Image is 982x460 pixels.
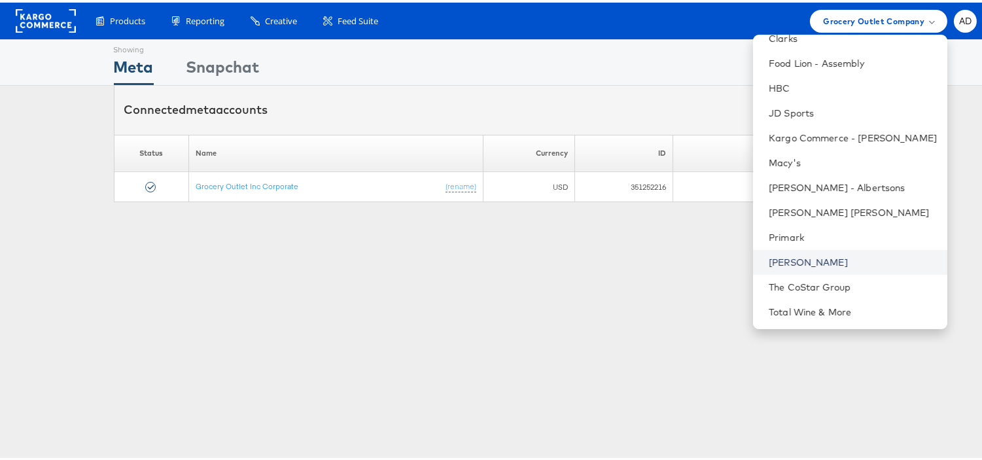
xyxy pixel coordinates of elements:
td: USD [483,169,574,200]
div: Meta [114,53,154,82]
span: Reporting [186,12,224,25]
th: ID [575,132,673,169]
span: meta [186,99,217,115]
a: [PERSON_NAME] [PERSON_NAME] [769,203,937,217]
a: [PERSON_NAME] [769,253,937,266]
div: Showing [114,37,154,53]
a: Kargo Commerce - [PERSON_NAME] [769,129,937,142]
span: Products [110,12,145,25]
span: Grocery Outlet Company [823,12,924,26]
th: Timezone [673,132,851,169]
a: HBC [769,79,937,92]
a: Food Lion - Assembly [769,54,937,67]
span: AD [959,14,972,23]
a: The CoStar Group [769,278,937,291]
span: Feed Suite [338,12,378,25]
a: Clarks [769,29,937,43]
a: JD Sports [769,104,937,117]
div: Connected accounts [124,99,268,116]
a: Macy's [769,154,937,167]
div: Snapchat [186,53,260,82]
td: America/Los_Angeles [673,169,851,200]
span: Creative [265,12,297,25]
a: (rename) [446,179,476,190]
a: Total Wine & More [769,303,937,316]
th: Currency [483,132,574,169]
th: Name [188,132,483,169]
th: Status [114,132,188,169]
a: [PERSON_NAME] - Albertsons [769,179,937,192]
td: 351252216 [575,169,673,200]
a: Primark [769,228,937,241]
a: Grocery Outlet Inc Corporate [196,179,298,188]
